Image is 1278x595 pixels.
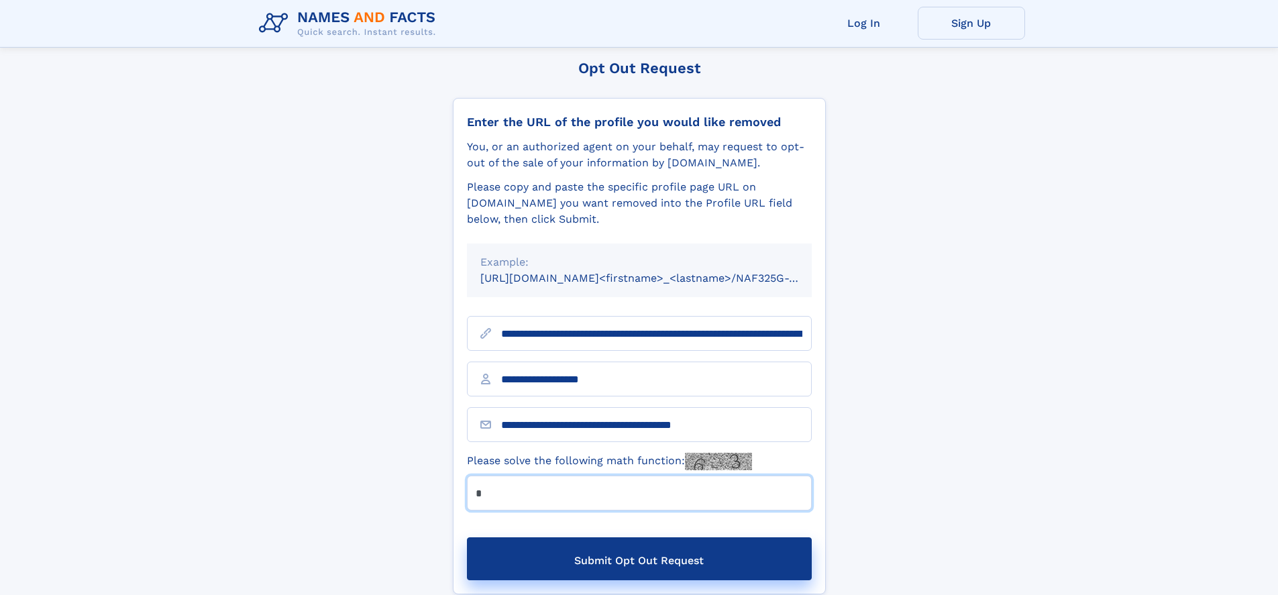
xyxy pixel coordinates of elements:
[254,5,447,42] img: Logo Names and Facts
[918,7,1025,40] a: Sign Up
[453,60,826,76] div: Opt Out Request
[467,453,752,470] label: Please solve the following math function:
[467,139,812,171] div: You, or an authorized agent on your behalf, may request to opt-out of the sale of your informatio...
[480,272,837,284] small: [URL][DOMAIN_NAME]<firstname>_<lastname>/NAF325G-xxxxxxxx
[467,179,812,227] div: Please copy and paste the specific profile page URL on [DOMAIN_NAME] you want removed into the Pr...
[467,537,812,580] button: Submit Opt Out Request
[810,7,918,40] a: Log In
[467,115,812,129] div: Enter the URL of the profile you would like removed
[480,254,798,270] div: Example:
